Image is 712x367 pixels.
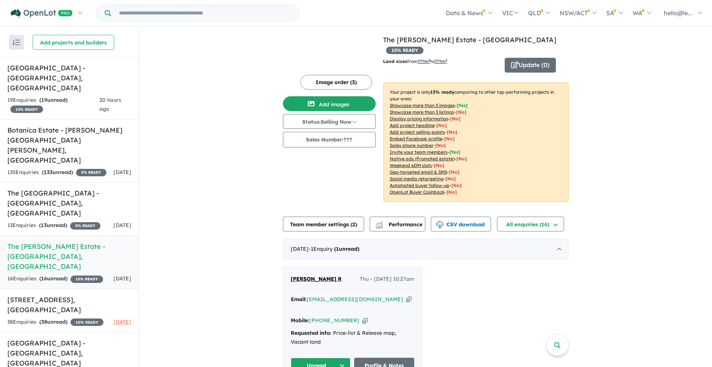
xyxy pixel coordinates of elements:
u: Embed Facebook profile [390,136,442,141]
u: Geo-targeted email & SMS [390,169,447,175]
span: 5 % READY [70,222,100,230]
button: Image order (3) [300,75,372,90]
button: Add images [283,96,376,111]
strong: ( unread) [39,318,67,325]
u: Automated buyer follow-up [390,183,449,188]
p: from [383,58,499,65]
strong: Requested info: [291,330,332,336]
span: 13 [41,222,47,228]
span: [No] [456,156,467,161]
span: [PERSON_NAME] R [291,276,342,282]
u: Add project selling-points [390,129,445,135]
strong: Mobile: [291,317,309,324]
span: [ No ] [444,136,455,141]
span: 1 [336,246,339,252]
span: 38 [41,318,47,325]
button: All enquiries (16) [497,217,564,231]
input: Try estate name, suburb, builder or developer [112,5,297,21]
span: Performance [377,221,422,228]
div: 19 Enquir ies [7,96,99,114]
button: Team member settings (2) [283,217,364,231]
h5: The [GEOGRAPHIC_DATA] - [GEOGRAPHIC_DATA] , [GEOGRAPHIC_DATA] [7,188,131,218]
b: Land sizes [383,59,407,64]
span: 16 [41,275,47,282]
strong: ( unread) [334,246,359,252]
img: bar-chart.svg [376,223,383,228]
button: Sales Number:??? [283,132,376,147]
u: ???m [435,59,447,64]
span: 20 hours ago [99,97,121,112]
div: 16 Enquir ies [7,274,103,283]
span: 10 % READY [70,318,103,326]
strong: ( unread) [39,97,67,103]
img: sort.svg [13,40,20,45]
sup: 2 [445,58,447,62]
span: [No] [451,183,462,188]
div: 13 Enquir ies [7,221,100,230]
strong: ( unread) [42,169,73,176]
span: [No] [434,163,444,168]
u: Invite your team members [390,149,448,155]
div: 38 Enquir ies [7,318,103,327]
u: ??? m [418,59,430,64]
h5: [GEOGRAPHIC_DATA] - [GEOGRAPHIC_DATA] , [GEOGRAPHIC_DATA] [7,63,131,93]
span: 5 % READY [76,169,106,176]
div: Price-list & Release map, Vacant land [291,329,414,347]
span: - 1 Enquir y [309,246,359,252]
strong: ( unread) [39,275,67,282]
strong: ( unread) [39,222,67,228]
img: Openlot PRO Logo White [11,9,73,18]
span: [ No ] [450,116,461,121]
button: Add projects and builders [33,35,114,50]
button: Copy [406,296,412,303]
h5: The [PERSON_NAME] Estate - [GEOGRAPHIC_DATA] , [GEOGRAPHIC_DATA] [7,241,131,271]
button: Performance [370,217,425,231]
img: download icon [436,221,444,228]
button: Copy [362,317,368,324]
span: [No] [445,176,456,181]
button: Update (0) [505,58,556,73]
b: 15 % ready [430,89,454,95]
a: The [PERSON_NAME] Estate - [GEOGRAPHIC_DATA] [383,36,556,44]
div: [DATE] [283,239,568,260]
span: [ Yes ] [449,149,460,155]
a: [PERSON_NAME] R [291,275,342,284]
span: 15 % READY [70,276,103,283]
a: [EMAIL_ADDRESS][DOMAIN_NAME] [307,296,403,303]
span: [DATE] [113,275,131,282]
span: [ No ] [447,129,457,135]
h5: Botanica Estate - [PERSON_NAME][GEOGRAPHIC_DATA][PERSON_NAME] , [GEOGRAPHIC_DATA] [7,125,131,165]
h5: [STREET_ADDRESS] , [GEOGRAPHIC_DATA] [7,295,131,315]
strong: Email: [291,296,307,303]
span: hello@le... [664,9,692,17]
span: [DATE] [113,169,131,176]
u: Add project headline [390,123,435,128]
span: 2 [352,221,355,228]
u: Weekend eDM slots [390,163,432,168]
span: [ No ] [456,109,467,115]
span: [ No ] [436,123,447,128]
span: 133 [44,169,53,176]
u: Sales phone number [390,143,434,148]
span: [No] [446,189,457,195]
img: line-chart.svg [376,221,382,225]
span: Thu - [DATE] 10:27am [360,275,414,284]
button: CSV download [431,217,491,231]
p: Your project is only comparing to other top-performing projects in your area: - - - - - - - - - -... [383,83,568,202]
span: 15 % READY [386,47,423,54]
u: Native ads (Promoted estate) [390,156,455,161]
button: Status:Selling Now [283,114,376,129]
span: 19 [41,97,47,103]
sup: 2 [428,58,430,62]
a: [PHONE_NUMBER] [309,317,359,324]
u: Display pricing information [390,116,448,121]
u: Showcase more than 3 images [390,103,455,108]
span: 15 % READY [10,106,43,113]
u: OpenLot Buyer Cashback [390,189,445,195]
span: [ No ] [435,143,446,148]
span: [DATE] [113,318,131,325]
span: [DATE] [113,222,131,228]
span: [No] [449,169,459,175]
span: [ Yes ] [457,103,468,108]
span: to [430,59,447,64]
